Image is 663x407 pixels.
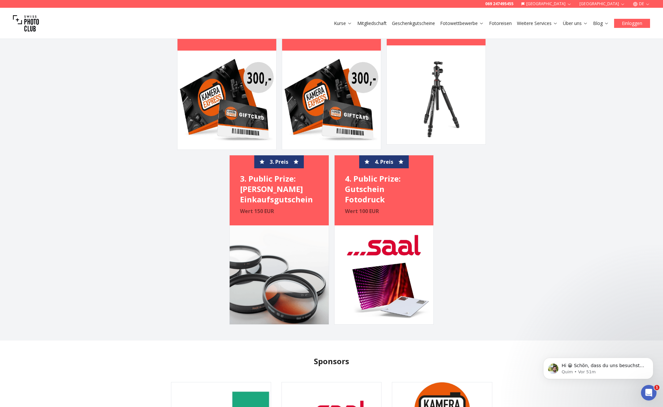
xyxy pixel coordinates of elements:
[13,10,39,36] img: Swiss photo club
[389,19,438,28] button: Geschenkgutscheine
[335,225,433,324] img: 4. Public Prize: Gutschein Fotodruck
[240,174,318,205] h4: 3. Public Prize: [PERSON_NAME] Einkaufsgutschein
[614,19,650,28] button: Einloggen
[654,385,659,390] span: 1
[177,51,276,150] img: Jury Prize: Kamera Express Einkaufsgutschein
[517,20,558,27] a: Weitere Services
[486,19,514,28] button: Fotoreisen
[590,19,612,28] button: Blog
[440,20,484,27] a: Fotowettbewerbe
[489,20,512,27] a: Fotoreisen
[334,20,352,27] a: Kurse
[230,225,328,324] img: 3. Public Prize: Nisi Filter Einkaufsgutschein
[331,19,355,28] button: Kurse
[641,385,657,401] iframe: Intercom live chat
[438,19,486,28] button: Fotowettbewerbe
[355,19,389,28] button: Mitgliedschaft
[357,20,387,27] a: Mitgliedschaft
[345,174,423,205] h4: 4. Public Prize: Gutschein Fotodruck
[514,19,560,28] button: Weitere Services
[375,158,393,166] span: 4. Preis
[314,356,349,366] h2: Sponsors
[485,1,513,6] a: 069 247495455
[392,20,435,27] a: Geschenkgutscheine
[270,158,288,166] span: 3. Preis
[387,45,486,144] img: 2. Public Prize: Kamera Stativ
[560,19,590,28] button: Über uns
[345,207,423,215] p: Wert 100 EUR
[563,20,588,27] a: Über uns
[240,207,318,215] p: Wert 150 EUR
[282,51,381,150] img: 1. Public Prize: Kamera Express Einkaufsgutschein
[533,344,663,389] iframe: Intercom notifications Nachricht
[593,20,609,27] a: Blog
